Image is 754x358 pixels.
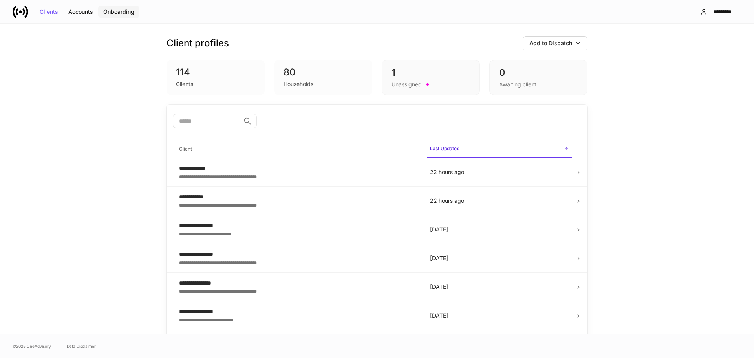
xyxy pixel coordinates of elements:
[392,81,422,88] div: Unassigned
[430,254,569,262] p: [DATE]
[430,283,569,291] p: [DATE]
[179,145,192,152] h6: Client
[430,312,569,319] p: [DATE]
[176,80,193,88] div: Clients
[67,343,96,349] a: Data Disclaimer
[489,60,587,95] div: 0Awaiting client
[68,9,93,15] div: Accounts
[284,66,363,79] div: 80
[103,9,134,15] div: Onboarding
[430,226,569,233] p: [DATE]
[176,66,255,79] div: 114
[98,6,139,18] button: Onboarding
[523,36,587,50] button: Add to Dispatch
[40,9,58,15] div: Clients
[499,81,536,88] div: Awaiting client
[284,80,313,88] div: Households
[430,145,459,152] h6: Last Updated
[430,197,569,205] p: 22 hours ago
[63,6,98,18] button: Accounts
[176,141,421,157] span: Client
[427,141,572,158] span: Last Updated
[392,66,470,79] div: 1
[382,60,480,95] div: 1Unassigned
[35,6,63,18] button: Clients
[13,343,51,349] span: © 2025 OneAdvisory
[430,168,569,176] p: 22 hours ago
[499,66,578,79] div: 0
[167,37,229,50] h3: Client profiles
[529,40,581,46] div: Add to Dispatch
